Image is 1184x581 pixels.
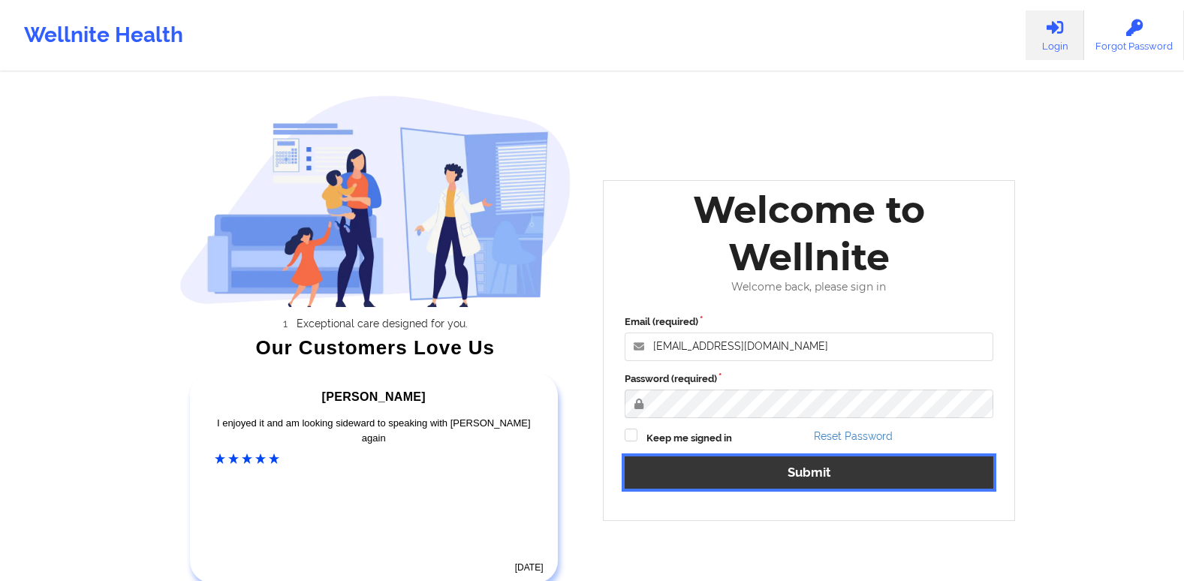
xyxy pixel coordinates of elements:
div: Welcome back, please sign in [614,281,1005,294]
button: Submit [625,456,994,489]
label: Email (required) [625,315,994,330]
img: wellnite-auth-hero_200.c722682e.png [179,95,571,307]
span: [PERSON_NAME] [322,390,426,403]
a: Forgot Password [1084,11,1184,60]
a: Login [1026,11,1084,60]
label: Password (required) [625,372,994,387]
input: Email address [625,333,994,361]
div: Welcome to Wellnite [614,186,1005,281]
li: Exceptional care designed for you. [193,318,571,330]
label: Keep me signed in [646,431,732,446]
time: [DATE] [515,562,544,573]
a: Reset Password [814,430,893,442]
div: Our Customers Love Us [179,340,571,355]
div: I enjoyed it and am looking sideward to speaking with [PERSON_NAME] again [215,416,533,446]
